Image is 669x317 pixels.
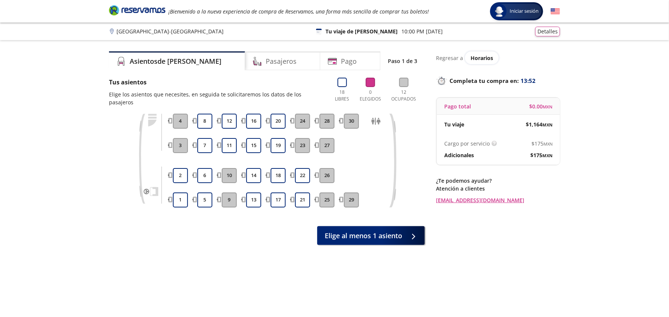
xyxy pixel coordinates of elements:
small: MXN [543,141,552,147]
button: 23 [295,138,310,153]
i: Brand Logo [109,5,165,16]
button: 14 [246,168,261,183]
button: 28 [319,114,334,129]
p: Adicionales [444,151,474,159]
button: 27 [319,138,334,153]
button: 25 [319,192,334,207]
small: MXN [542,122,552,128]
p: 0 Elegidos [358,89,383,102]
span: Iniciar sesión [507,8,542,15]
p: ¿Te podemos ayudar? [436,177,560,185]
button: 17 [271,192,286,207]
button: 8 [197,114,212,129]
div: Regresar a ver horarios [436,51,560,64]
p: Tu viaje [444,120,464,128]
p: Cargo por servicio [444,140,490,147]
button: Detalles [535,27,560,36]
small: MXN [543,104,552,110]
button: 6 [197,168,212,183]
button: Elige al menos 1 asiento [317,226,425,245]
button: 4 [173,114,188,129]
button: 24 [295,114,310,129]
p: Paso 1 de 3 [388,57,417,65]
span: $ 0.00 [529,102,552,110]
button: 29 [344,192,359,207]
em: ¡Bienvenido a la nueva experiencia de compra de Reservamos, una forma más sencilla de comprar tus... [168,8,429,15]
button: 7 [197,138,212,153]
button: 1 [173,192,188,207]
button: 21 [295,192,310,207]
span: $ 1,164 [526,120,552,128]
button: 26 [319,168,334,183]
span: 13:52 [521,77,536,85]
p: Regresar a [436,54,463,62]
h4: Pago [341,56,357,66]
button: 18 [271,168,286,183]
span: Horarios [471,54,493,62]
button: 19 [271,138,286,153]
span: $ 175 [531,140,552,147]
h4: Pasajeros [266,56,297,66]
button: 22 [295,168,310,183]
a: [EMAIL_ADDRESS][DOMAIN_NAME] [436,196,560,204]
p: Pago total [444,102,471,110]
button: 3 [173,138,188,153]
span: Elige al menos 1 asiento [325,231,402,241]
p: [GEOGRAPHIC_DATA] - [GEOGRAPHIC_DATA] [117,27,224,35]
p: Tu viaje de [PERSON_NAME] [325,27,398,35]
button: 30 [344,114,359,129]
button: English [551,7,560,16]
button: 9 [222,192,237,207]
p: Tus asientos [109,78,324,87]
p: 10:00 PM [DATE] [401,27,443,35]
button: 13 [246,192,261,207]
button: 10 [222,168,237,183]
button: 12 [222,114,237,129]
p: Atención a clientes [436,185,560,192]
h4: Asientos de [PERSON_NAME] [130,56,221,66]
p: Completa tu compra en : [436,75,560,86]
button: 15 [246,138,261,153]
p: 18 Libres [332,89,352,102]
button: 11 [222,138,237,153]
span: $ 175 [530,151,552,159]
p: 12 Ocupados [388,89,419,102]
button: 5 [197,192,212,207]
a: Brand Logo [109,5,165,18]
button: 20 [271,114,286,129]
button: 16 [246,114,261,129]
button: 2 [173,168,188,183]
p: Elige los asientos que necesites, en seguida te solicitaremos los datos de los pasajeros [109,90,324,106]
small: MXN [542,153,552,158]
